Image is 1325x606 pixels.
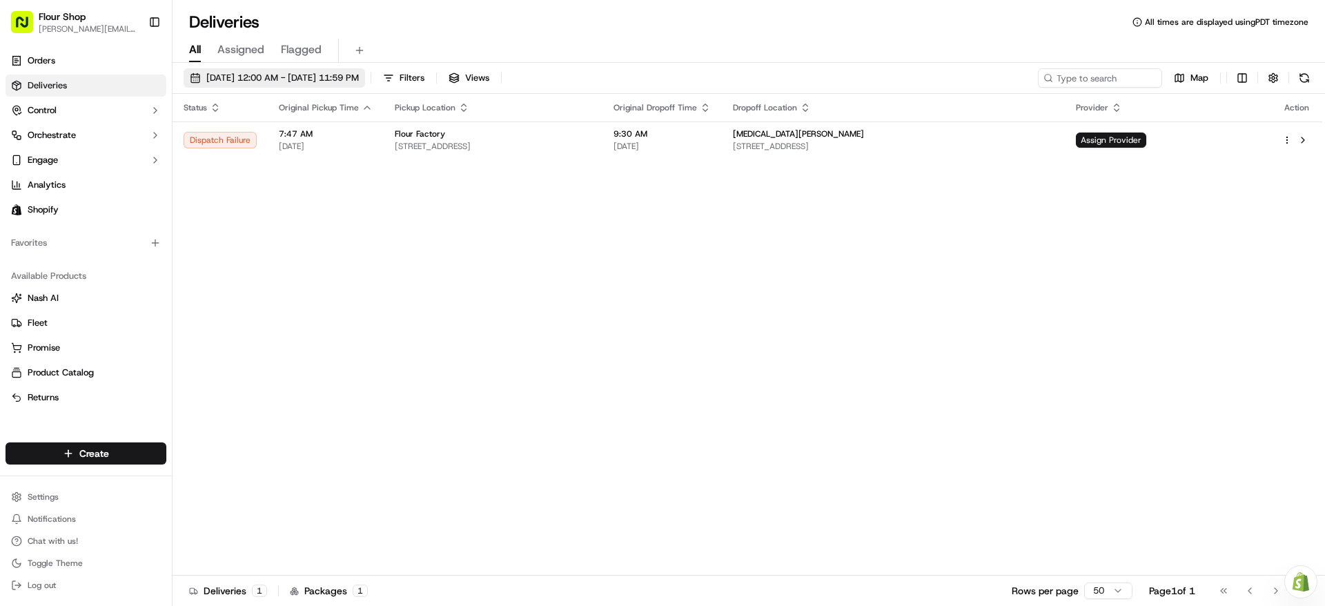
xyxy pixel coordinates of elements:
img: 1736555255976-a54dd68f-1ca7-489b-9aae-adbdc363a1c4 [28,215,39,226]
p: Rows per page [1012,584,1079,598]
a: 💻API Documentation [111,303,227,328]
span: [PERSON_NAME] [PERSON_NAME] [43,251,183,262]
a: Powered byPylon [97,342,167,353]
button: Orchestrate [6,124,166,146]
div: 1 [252,585,267,597]
span: All times are displayed using PDT timezone [1145,17,1308,28]
span: Analytics [28,179,66,191]
input: Got a question? Start typing here... [36,89,248,104]
span: All [189,41,201,58]
span: • [186,251,190,262]
span: Log out [28,580,56,591]
button: Flour Shop[PERSON_NAME][EMAIL_ADDRESS][DOMAIN_NAME] [6,6,143,39]
img: Regen Pajulas [14,201,36,223]
div: Past conversations [14,179,92,190]
span: Orders [28,55,55,67]
span: [DATE] [193,251,222,262]
h1: Deliveries [189,11,259,33]
button: Returns [6,387,166,409]
a: Product Catalog [11,366,161,379]
a: Returns [11,391,161,404]
span: Knowledge Base [28,309,106,322]
button: Fleet [6,312,166,334]
input: Type to search [1038,68,1162,88]
span: Pylon [137,342,167,353]
img: Dianne Alexi Soriano [14,238,36,260]
span: 7:47 AM [279,128,373,139]
span: Product Catalog [28,366,94,379]
a: 📗Knowledge Base [8,303,111,328]
button: Flour Shop [39,10,86,23]
a: Promise [11,342,161,354]
div: Page 1 of 1 [1149,584,1195,598]
span: Filters [400,72,424,84]
span: [STREET_ADDRESS] [733,141,1053,152]
span: Deliveries [28,79,67,92]
span: Toggle Theme [28,558,83,569]
button: Refresh [1295,68,1314,88]
a: Shopify [6,199,166,221]
span: Original Pickup Time [279,102,359,113]
img: 1732323095091-59ea418b-cfe3-43c8-9ae0-d0d06d6fd42c [29,132,54,157]
span: Fleet [28,317,48,329]
button: Map [1168,68,1215,88]
span: [DATE] [279,141,373,152]
button: Log out [6,576,166,595]
div: 📗 [14,310,25,321]
span: Assign Provider [1076,133,1146,148]
a: Deliveries [6,75,166,97]
span: Dropoff Location [733,102,797,113]
span: Returns [28,391,59,404]
span: Orchestrate [28,129,76,141]
button: [PERSON_NAME][EMAIL_ADDRESS][DOMAIN_NAME] [39,23,137,35]
span: Settings [28,491,59,502]
button: Notifications [6,509,166,529]
button: Nash AI [6,287,166,309]
span: Status [184,102,207,113]
button: [DATE] 12:00 AM - [DATE] 11:59 PM [184,68,365,88]
span: Flour Factory [395,128,445,139]
span: [STREET_ADDRESS] [395,141,591,152]
div: Available Products [6,265,166,287]
a: Analytics [6,174,166,196]
div: Action [1282,102,1311,113]
span: Nash AI [28,292,59,304]
span: • [104,214,108,225]
img: Shopify logo [11,204,22,215]
span: Views [465,72,489,84]
div: We're available if you need us! [62,146,190,157]
button: Product Catalog [6,362,166,384]
span: [DATE] [614,141,711,152]
span: [DATE] [111,214,139,225]
span: 9:30 AM [614,128,711,139]
button: Engage [6,149,166,171]
div: Packages [290,584,368,598]
span: Pickup Location [395,102,455,113]
button: See all [214,177,251,193]
button: Promise [6,337,166,359]
img: 1736555255976-a54dd68f-1ca7-489b-9aae-adbdc363a1c4 [28,252,39,263]
span: Original Dropoff Time [614,102,697,113]
span: Shopify [28,204,59,216]
div: 1 [353,585,368,597]
a: Nash AI [11,292,161,304]
span: Chat with us! [28,536,78,547]
span: Assigned [217,41,264,58]
div: Start new chat [62,132,226,146]
span: Control [28,104,57,117]
a: Fleet [11,317,161,329]
span: Provider [1076,102,1108,113]
span: Promise [28,342,60,354]
button: Views [442,68,495,88]
button: Filters [377,68,431,88]
img: 1736555255976-a54dd68f-1ca7-489b-9aae-adbdc363a1c4 [14,132,39,157]
span: Regen Pajulas [43,214,101,225]
button: Settings [6,487,166,507]
img: Nash [14,14,41,41]
button: Chat with us! [6,531,166,551]
span: Notifications [28,514,76,525]
span: [MEDICAL_DATA][PERSON_NAME] [733,128,864,139]
span: Flagged [281,41,322,58]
